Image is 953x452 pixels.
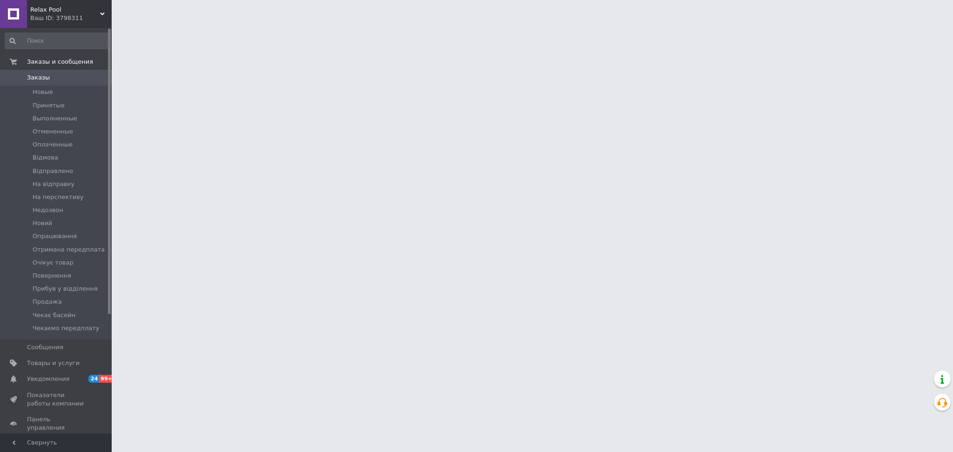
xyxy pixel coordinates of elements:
[27,343,63,352] span: Сообщения
[33,219,52,227] span: Новий
[33,101,65,110] span: Принятые
[27,415,86,432] span: Панель управления
[33,259,74,267] span: Очікує товар
[30,14,112,22] div: Ваш ID: 3798311
[33,285,98,293] span: Прибув у відділення
[33,127,73,136] span: Отмененные
[33,153,58,162] span: Відмова
[27,58,93,66] span: Заказы и сообщения
[33,167,73,175] span: Відправлено
[33,88,53,96] span: Новые
[33,311,75,319] span: Чекає басейн
[30,6,100,14] span: Relax Pool
[33,272,71,280] span: Повернення
[33,114,77,123] span: Выполненные
[27,359,80,367] span: Товары и услуги
[33,206,63,214] span: Недозвон
[88,375,99,383] span: 24
[99,375,114,383] span: 99+
[33,193,84,201] span: На перспективу
[27,391,86,408] span: Показатели работы компании
[33,298,62,306] span: Продажа
[33,180,74,188] span: На відправку
[33,140,73,149] span: Оплаченные
[27,73,50,82] span: Заказы
[33,246,105,254] span: Отримана передплата
[27,375,69,383] span: Уведомления
[33,232,77,240] span: Опрацювання
[33,324,100,332] span: Чекаємо передплату
[5,33,109,49] input: Поиск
